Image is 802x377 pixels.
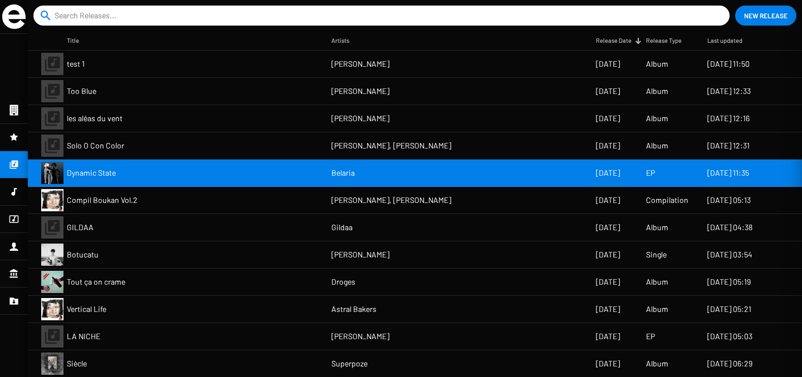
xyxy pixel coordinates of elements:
img: botucatu-final-artwork-full-quality_0.jpg [41,244,63,266]
span: [DATE] 06:29 [707,358,752,369]
span: [PERSON_NAME] [331,331,389,342]
span: [PERSON_NAME] [331,113,389,124]
div: Last updated [707,35,752,46]
span: Album [646,86,668,97]
span: Album [646,276,668,287]
span: [PERSON_NAME] [331,86,389,97]
div: Release Type [646,35,692,46]
div: Title [67,35,89,46]
div: Artists [331,35,359,46]
span: [DATE] [596,113,620,124]
span: les aléas du vent [67,113,123,124]
span: [DATE] [596,167,620,178]
span: [DATE] [596,222,620,233]
span: test 1 [67,58,85,70]
img: sps-coverdigi-v01-5.jpg [41,353,63,375]
span: Album [646,113,668,124]
div: Last updated [707,35,742,46]
input: Search Releases... [55,6,713,26]
span: Album [646,58,668,70]
span: Album [646,304,668,315]
span: [DATE] 12:16 [707,113,750,124]
img: tout-ca-on-crame.png [41,271,63,293]
img: 20250519_ab_vl_cover.jpg [41,298,63,320]
img: 20250519_ab_vl_cover.jpg [41,189,63,211]
span: Compil Boukan Vol.2 [67,195,138,206]
button: New Release [735,6,796,26]
span: [DATE] [596,86,620,97]
span: [DATE] [596,304,620,315]
span: Droges [331,276,355,287]
span: [DATE] [596,195,620,206]
img: dynamic-state_artwork.png [41,162,63,184]
span: New Release [744,6,788,26]
span: [DATE] 11:50 [707,58,750,70]
span: [DATE] 05:19 [707,276,751,287]
span: Solo O Con Color [67,140,124,151]
span: GILDAA [67,222,94,233]
div: Release Date [596,35,642,46]
span: [PERSON_NAME], [PERSON_NAME] [331,140,451,151]
span: Single [646,249,667,260]
span: Dynamic State [67,167,116,178]
span: Tout ça on crame [67,276,125,287]
span: EP [646,167,655,178]
span: [DATE] 12:31 [707,140,750,151]
div: Artists [331,35,349,46]
mat-icon: search [39,9,52,22]
span: [DATE] [596,276,620,287]
span: LA NICHE [67,331,100,342]
span: [DATE] 05:03 [707,331,752,342]
span: [PERSON_NAME] [331,58,389,70]
span: [PERSON_NAME], [PERSON_NAME] [331,195,451,206]
span: [DATE] [596,58,620,70]
span: Astral Bakers [331,304,376,315]
div: Release Date [596,35,632,46]
span: [DATE] 12:33 [707,86,751,97]
span: [DATE] 05:21 [707,304,751,315]
span: [DATE] [596,140,620,151]
span: Siècle [67,358,87,369]
span: Superpoze [331,358,368,369]
span: [DATE] 05:13 [707,195,751,206]
span: [PERSON_NAME] [331,249,389,260]
span: [DATE] 11:35 [707,167,749,178]
span: EP [646,331,655,342]
span: Gildaa [331,222,353,233]
img: grand-sigle.svg [2,4,26,29]
span: Album [646,222,668,233]
span: Botucatu [67,249,99,260]
span: Vertical Life [67,304,106,315]
div: Release Type [646,35,682,46]
div: Title [67,35,79,46]
span: Compilation [646,195,688,206]
span: [DATE] [596,249,620,260]
span: [DATE] [596,358,620,369]
span: [DATE] 04:38 [707,222,752,233]
span: Album [646,358,668,369]
span: [DATE] 03:54 [707,249,752,260]
span: Album [646,140,668,151]
span: [DATE] [596,331,620,342]
span: Belaria [331,167,355,178]
span: Too Blue [67,86,96,97]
